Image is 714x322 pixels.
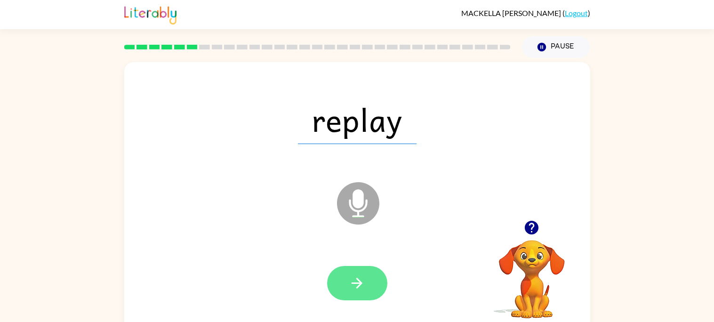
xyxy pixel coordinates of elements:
[461,8,590,17] div: ( )
[485,225,579,320] video: Your browser must support playing .mp4 files to use Literably. Please try using another browser.
[298,95,417,144] span: replay
[522,36,590,58] button: Pause
[461,8,562,17] span: MACKELLA [PERSON_NAME]
[565,8,588,17] a: Logout
[124,4,176,24] img: Literably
